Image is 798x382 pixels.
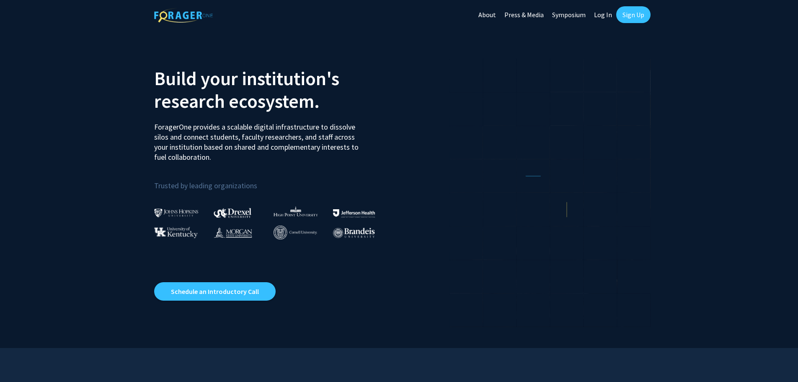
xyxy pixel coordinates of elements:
a: Sign Up [616,6,651,23]
h2: Build your institution's research ecosystem. [154,67,393,112]
p: ForagerOne provides a scalable digital infrastructure to dissolve silos and connect students, fac... [154,116,364,162]
img: Morgan State University [214,227,252,238]
img: University of Kentucky [154,227,198,238]
img: Johns Hopkins University [154,208,199,217]
img: Cornell University [274,226,317,239]
img: ForagerOne Logo [154,8,213,23]
img: Brandeis University [333,228,375,238]
img: Thomas Jefferson University [333,209,375,217]
img: High Point University [274,206,318,216]
p: Trusted by leading organizations [154,169,393,192]
a: Opens in a new tab [154,282,276,301]
img: Drexel University [214,208,251,218]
